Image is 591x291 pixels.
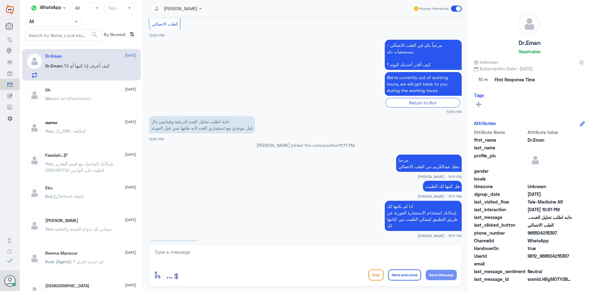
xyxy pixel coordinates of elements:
span: 10 m [474,74,492,85]
p: 24/9/2025, 11:11 PM [396,155,462,172]
p: [PERSON_NAME] joined the conversation [149,142,462,148]
i: check [6,257,14,264]
div: Return to Bot [385,98,460,107]
span: [DATE] [125,184,136,190]
span: Unknown [474,59,498,65]
span: ... [166,269,173,280]
span: Bot [45,194,52,199]
span: You [45,128,53,134]
span: [PERSON_NAME] - 11:11 PM [418,174,462,179]
div: Tags [107,4,117,12]
span: Badr (Agent) [45,259,71,264]
span: 10:50 PM [149,33,164,37]
span: You [45,226,53,232]
span: sent an attachment [50,96,91,101]
span: [DATE] [125,87,136,92]
span: Unknown [528,183,572,190]
span: [DATE] [125,119,136,125]
span: first_name [474,137,526,143]
span: Dr.Eman [45,63,62,68]
span: [DATE] [125,282,136,288]
p: 24/9/2025, 11:45 PM [149,240,199,251]
img: whatsapp.png [29,3,38,13]
span: : Default reply [52,194,84,199]
span: null [528,261,572,267]
p: 24/9/2025, 10:50 PM [385,40,462,70]
span: [PERSON_NAME] - 11:11 PM [418,233,462,238]
span: : كيف أعرف إذا كتبها أم لا؟ [62,63,110,68]
span: 2025-02-11T12:15:58.213Z [528,191,572,197]
img: defaultAdmin.png [27,120,42,135]
span: By Newest [101,29,127,42]
span: Human Handover [419,6,449,11]
h5: Dr.Eman [519,39,541,46]
span: 0 [528,268,572,275]
span: 966504215397 [528,230,572,236]
span: true [528,245,572,252]
button: Drop [368,269,384,281]
span: 10:51 PM [149,137,164,141]
span: ChannelId [474,237,526,244]
button: ... [166,268,173,282]
h5: Gh [45,87,50,93]
span: gender [474,168,526,174]
span: last_message_id [474,276,526,282]
span: Tele-Medicine AR [528,199,572,205]
p: 24/9/2025, 10:50 PM [385,72,462,96]
img: defaultAdmin.png [27,185,42,201]
span: null [528,168,572,174]
h5: Eko [45,185,53,191]
img: defaultAdmin.png [27,251,42,266]
span: [PERSON_NAME] - 11:11 PM [418,194,462,199]
span: UserId [474,253,526,259]
span: First Response Time [495,76,535,83]
span: : تمنياتي لك بدوام الصحة والعافية [53,226,112,232]
img: defaultAdmin.png [27,54,42,69]
p: 24/9/2025, 11:11 PM [385,201,462,231]
span: phone_number [474,230,526,236]
span: last_visited_flow [474,199,526,205]
p: 24/9/2025, 10:51 PM [149,116,255,133]
span: الطب الاتصالي [152,21,178,26]
h5: Fawziah..🕊 [45,153,68,158]
button: Avatar [4,275,16,287]
span: Attribute Name [474,129,526,135]
span: الطب الاتصالي [528,222,572,228]
h5: Mohammed ALRASHED [45,218,78,223]
span: null [528,176,572,182]
span: last_clicked_button [474,222,526,228]
h6: Reachable [519,49,541,54]
span: signup_date [474,191,526,197]
h5: سبحان الله [45,283,89,289]
span: locale [474,176,526,182]
span: wamid.HBgMOTY2NTA0MjE1Mzk3FQIAEhgUM0EyNUNERjg2NDVCMkYyMUE2NzkA [528,276,572,282]
span: : التكلفة : 586ريال [53,128,86,134]
span: 11:11 PM [339,143,355,148]
button: Send and close [388,269,421,281]
span: حابه اطلب تحليل الغده الدرقية وفيتامين دال قبل موعدي مع استشاري الغدد لأنه طلبها مني قبل الموعد [528,214,572,220]
i: ⇅ [130,29,135,39]
span: last_name [474,144,526,151]
span: HandoverOn [474,245,526,252]
span: search [91,31,98,38]
span: Gh [45,96,50,101]
img: defaultAdmin.png [519,14,540,34]
span: profile_pic [474,152,526,167]
span: last_message_sentiment [474,268,526,275]
span: email [474,261,526,267]
h5: Reema Mansour [45,251,78,256]
span: 9812_966504215397 [528,253,572,259]
span: You [45,161,53,166]
p: 24/9/2025, 11:11 PM [423,181,462,192]
img: defaultAdmin.png [528,152,543,168]
span: : اي خدمه اخرى ؟ [71,259,103,264]
span: last_interaction [474,206,526,213]
button: search [91,30,98,40]
span: 10:50 PM [446,109,462,114]
span: last_message [474,214,526,220]
img: Widebot Logo [6,5,14,14]
span: timezone [474,183,526,190]
button: Send Message [426,270,457,280]
span: : بإمكانك التواصل مع قسم التقارير الطبية على الواتس 0550181732 [45,161,114,173]
img: defaultAdmin.png [27,218,42,233]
